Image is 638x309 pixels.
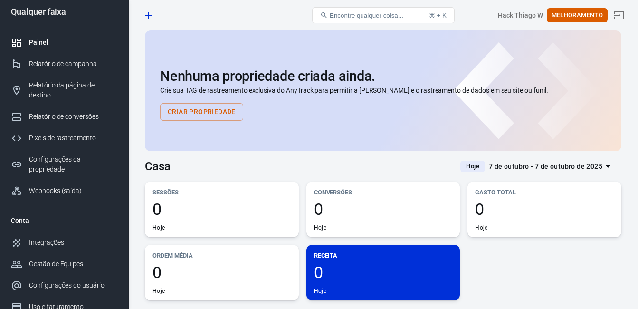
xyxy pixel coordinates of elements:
[462,162,483,171] span: Hoje
[314,251,453,261] p: Receita
[429,12,447,19] div: ⌘ + K
[3,127,125,149] a: Pixels de rastreamento
[3,75,125,106] a: Relatório da página de destino
[29,238,117,248] div: Integrações
[608,4,630,27] a: Sair
[160,103,243,121] button: Criar propriedade
[3,275,125,296] a: Configurações do usuário
[29,38,117,48] div: Painel
[314,187,453,197] p: Conversões
[29,154,117,174] div: Configurações da propriedade
[489,161,602,173] div: 7 de outubro - 7 de outubro de 2025
[475,201,614,217] span: 0
[312,7,455,23] button: Encontre qualquer coisa...⌘ + K
[3,149,125,180] a: Configurações da propriedade
[29,259,117,269] div: Gestão de Equipes
[453,159,621,174] button: Hoje7 de outubro - 7 de outubro de 2025
[160,68,606,84] h2: Nenhuma propriedade criada ainda.
[140,7,156,23] a: Criar nova propriedade
[498,10,543,20] div: ID da conta: PySKO5WB
[547,8,608,23] button: Melhoramento
[3,53,125,75] a: Relatório de campanha
[152,201,291,217] span: 0
[145,160,171,173] h3: Casa
[3,106,125,127] a: Relatório de conversões
[29,112,117,122] div: Relatório de conversões
[29,80,117,100] div: Relatório da página de destino
[475,187,614,197] p: Gasto total
[3,232,125,253] a: Integrações
[3,8,125,16] div: Qualquer faixa
[29,280,117,290] div: Configurações do usuário
[3,32,125,53] a: Painel
[152,264,291,280] span: 0
[330,12,403,19] span: Encontre qualquer coisa...
[3,180,125,202] a: Webhooks (saída)
[314,201,453,217] span: 0
[314,264,453,280] span: 0
[29,186,117,196] div: Webhooks (saída)
[3,253,125,275] a: Gestão de Equipes
[314,287,326,295] div: Hoje
[29,133,117,143] div: Pixels de rastreamento
[152,251,291,261] p: Ordem média
[152,187,291,197] p: Sessões
[29,59,117,69] div: Relatório de campanha
[3,209,125,232] li: Conta
[160,86,606,96] p: Crie sua TAG de rastreamento exclusiva do AnyTrack para permitir a [PERSON_NAME] e o rastreamento...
